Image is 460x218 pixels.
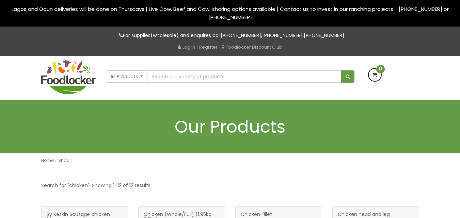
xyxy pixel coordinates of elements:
[219,44,220,50] span: |
[418,175,460,208] iframe: chat widget
[376,65,385,73] span: 0
[199,44,218,50] a: Register
[41,60,96,94] img: FoodLocker
[41,182,150,189] p: Search for "chicken": Showing 1–12 of 12 results
[106,70,148,83] button: All Products
[196,44,198,50] span: |
[41,117,419,136] h1: Our Products
[222,44,282,50] a: Foodlocker Discount Club
[178,44,195,50] a: Log in
[41,157,53,163] a: Home
[58,157,69,163] a: Shop
[147,70,341,83] input: Search our variety of products
[262,32,303,39] a: [PHONE_NUMBER]
[12,5,449,21] span: Lagos and Ogun deliveries will be done on Thursdays | Live Cow, Beef and Cow-sharing options avai...
[304,32,344,39] a: [PHONE_NUMBER]
[41,32,419,39] p: For supplies(wholesale) and enquires call , ,
[221,32,261,39] a: [PHONE_NUMBER]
